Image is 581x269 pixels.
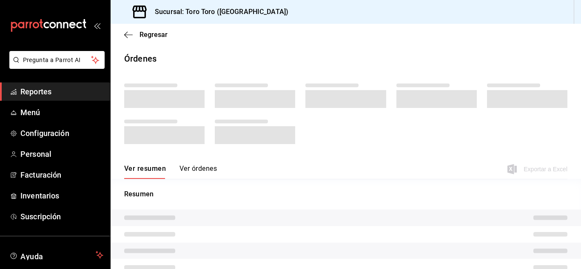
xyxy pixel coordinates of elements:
[20,107,103,118] span: Menú
[179,164,217,179] button: Ver órdenes
[124,52,157,65] div: Órdenes
[20,211,103,222] span: Suscripción
[20,250,92,260] span: Ayuda
[124,164,166,179] button: Ver resumen
[94,22,100,29] button: open_drawer_menu
[9,51,105,69] button: Pregunta a Parrot AI
[148,7,288,17] h3: Sucursal: Toro Toro ([GEOGRAPHIC_DATA])
[20,190,103,201] span: Inventarios
[20,86,103,97] span: Reportes
[124,31,168,39] button: Regresar
[20,148,103,160] span: Personal
[6,62,105,71] a: Pregunta a Parrot AI
[20,127,103,139] span: Configuración
[124,164,217,179] div: navigation tabs
[140,31,168,39] span: Regresar
[23,56,91,65] span: Pregunta a Parrot AI
[20,169,103,181] span: Facturación
[124,189,567,199] p: Resumen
